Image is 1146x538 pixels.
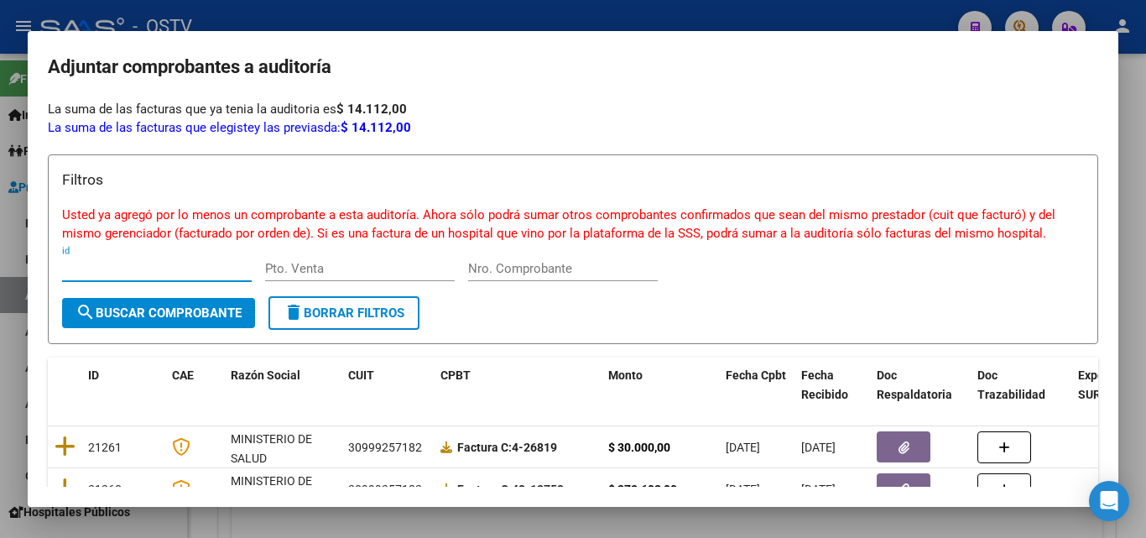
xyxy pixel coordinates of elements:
datatable-header-cell: CPBT [434,358,602,413]
span: CAE [172,368,194,382]
datatable-header-cell: Doc Respaldatoria [870,358,971,413]
span: Fecha Cpbt [726,368,786,382]
datatable-header-cell: ID [81,358,165,413]
span: Doc Trazabilidad [977,368,1045,401]
span: ID [88,368,99,382]
span: 21260 [88,483,122,496]
span: 30999257182 [348,483,422,496]
h2: Adjuntar comprobantes a auditoría [48,51,1098,83]
button: Borrar Filtros [268,296,419,330]
span: Doc Respaldatoria [877,368,952,401]
span: CPBT [440,368,471,382]
span: [DATE] [801,441,836,454]
div: MINISTERIO DE SALUD [231,472,335,510]
datatable-header-cell: Doc Trazabilidad [971,358,1071,413]
mat-icon: search [76,302,96,322]
datatable-header-cell: Razón Social [224,358,341,413]
datatable-header-cell: Fecha Recibido [794,358,870,413]
strong: 48-12758 [457,483,564,496]
span: Fecha Recibido [801,368,848,401]
strong: $ 30.000,00 [608,441,670,454]
span: 21261 [88,441,122,454]
div: MINISTERIO DE SALUD [231,430,335,468]
mat-icon: delete [284,302,304,322]
span: 30999257182 [348,441,422,454]
datatable-header-cell: Monto [602,358,719,413]
strong: 4-26819 [457,441,557,454]
datatable-header-cell: CAE [165,358,224,413]
div: La suma de las facturas que ya tenia la auditoria es [48,100,1098,119]
span: [DATE] [801,483,836,496]
span: Buscar Comprobante [76,306,242,321]
span: Factura C: [457,441,512,454]
datatable-header-cell: CUIT [341,358,434,413]
button: Buscar Comprobante [62,298,255,328]
span: [DATE] [726,441,760,454]
h3: Filtros [62,169,1084,191]
span: y las previas [254,120,324,135]
span: Razón Social [231,368,300,382]
span: Borrar Filtros [284,306,404,321]
datatable-header-cell: Fecha Cpbt [719,358,794,413]
span: CUIT [348,368,374,382]
strong: $ 14.112,00 [336,102,407,117]
strong: $ 14.112,00 [341,120,411,135]
span: La suma de las facturas que elegiste da: [48,120,411,135]
p: Usted ya agregó por lo menos un comprobante a esta auditoría. Ahora sólo podrá sumar otros compro... [62,206,1084,243]
span: Factura C: [457,483,512,496]
div: Open Intercom Messenger [1089,481,1129,521]
span: [DATE] [726,483,760,496]
span: Monto [608,368,643,382]
strong: $ 273.602,00 [608,483,677,496]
